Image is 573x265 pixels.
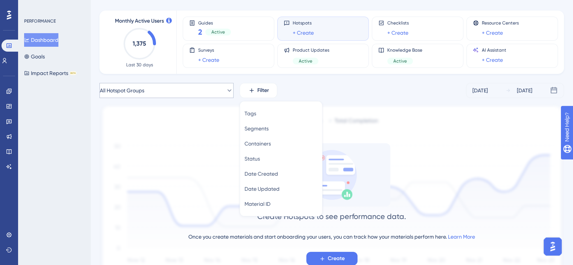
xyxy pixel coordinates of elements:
button: Date Created [244,166,318,181]
div: PERFORMANCE [24,18,56,24]
span: Monthly Active Users [115,17,164,26]
span: All Hotspot Groups [100,86,144,95]
span: Need Help? [18,2,47,11]
a: + Create [482,55,503,64]
span: Last 30 days [126,62,153,68]
button: Dashboard [24,33,58,47]
button: All Hotspot Groups [99,83,234,98]
button: Goals [24,50,45,63]
a: + Create [198,55,219,64]
div: BETA [70,71,76,75]
a: + Create [482,28,503,37]
button: Date Updated [244,181,318,196]
button: Filter [240,83,277,98]
text: 1,375 [133,40,146,47]
span: Date Updated [244,184,280,193]
div: [DATE] [517,86,532,95]
button: Status [244,151,318,166]
span: Status [244,154,260,163]
div: [DATE] [472,86,488,95]
span: Filter [257,86,269,95]
span: Tags [244,109,256,118]
button: Material ID [244,196,318,211]
span: Material ID [244,199,270,208]
button: Segments [244,121,318,136]
button: Tags [244,106,318,121]
span: Checklists [387,20,409,26]
span: Containers [244,139,271,148]
button: Containers [244,136,318,151]
span: Knowledge Base [387,47,422,53]
span: Create [328,254,345,263]
a: + Create [293,28,314,37]
span: Active [211,29,225,35]
span: Product Updates [293,47,329,53]
span: Resource Centers [482,20,519,26]
span: Date Created [244,169,278,178]
button: Impact ReportsBETA [24,66,76,80]
span: Hotspots [293,20,314,26]
span: Active [299,58,312,64]
div: Create Hotspots to see performance data. [257,211,406,222]
span: AI Assistant [482,47,506,53]
div: Once you create materials and start onboarding your users, you can track how your materials perfo... [188,232,475,241]
span: Guides [198,20,231,25]
span: Active [393,58,407,64]
a: + Create [387,28,408,37]
span: 2 [198,27,202,37]
iframe: UserGuiding AI Assistant Launcher [541,235,564,258]
span: Segments [244,124,269,133]
a: Learn More [448,234,475,240]
span: Surveys [198,47,219,53]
